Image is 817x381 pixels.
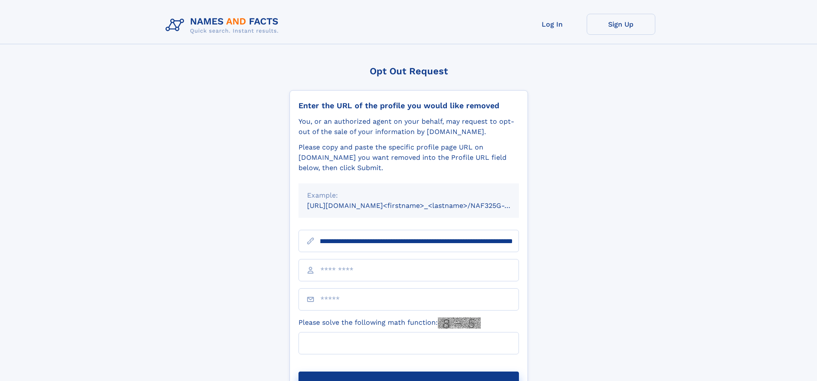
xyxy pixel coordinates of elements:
[518,14,587,35] a: Log In
[298,142,519,173] div: Please copy and paste the specific profile page URL on [DOMAIN_NAME] you want removed into the Pr...
[298,317,481,329] label: Please solve the following math function:
[298,116,519,137] div: You, or an authorized agent on your behalf, may request to opt-out of the sale of your informatio...
[298,101,519,110] div: Enter the URL of the profile you would like removed
[307,190,510,201] div: Example:
[162,14,286,37] img: Logo Names and Facts
[307,201,535,210] small: [URL][DOMAIN_NAME]<firstname>_<lastname>/NAF325G-xxxxxxxx
[587,14,655,35] a: Sign Up
[289,66,528,76] div: Opt Out Request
